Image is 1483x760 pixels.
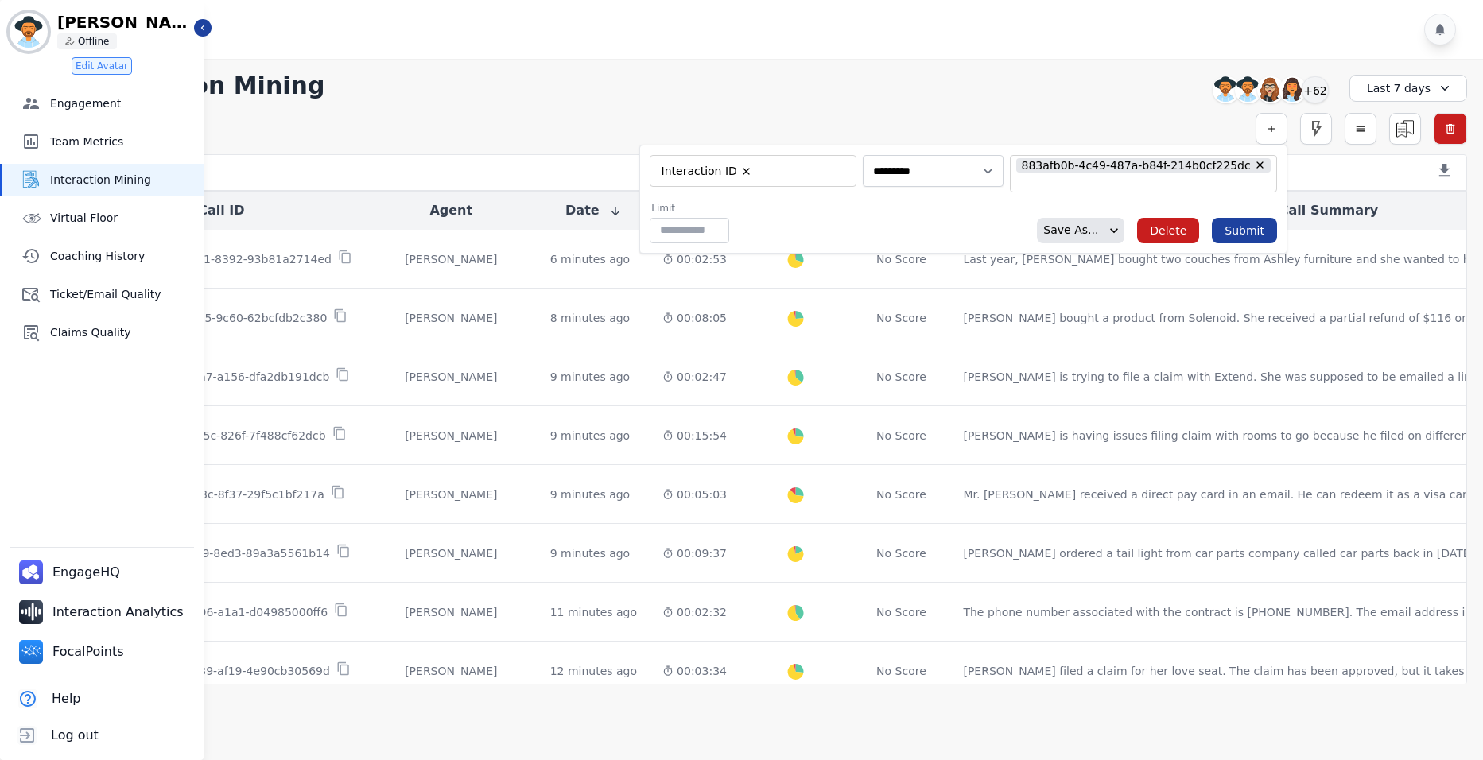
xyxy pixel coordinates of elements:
[51,726,99,745] span: Log out
[378,251,525,267] div: [PERSON_NAME]
[13,594,193,630] a: Interaction Analytics
[1037,218,1098,243] div: Save As...
[378,663,525,679] div: [PERSON_NAME]
[876,604,926,620] div: No Score
[876,251,926,267] div: No Score
[662,251,727,267] div: 00:02:53
[198,201,244,220] button: Call ID
[1279,201,1378,220] button: Call Summary
[92,369,329,385] p: a2b68a0a-4417-43a7-a156-dfa2db191dcb
[50,324,197,340] span: Claims Quality
[91,251,332,267] p: 2b59a0a4-dab9-4de1-8392-93b81a2714ed
[95,310,327,326] p: 7c71ab64-f87b-4dd5-9c60-62bcfdb2c380
[2,202,204,234] a: Virtual Floor
[1254,159,1266,171] button: Remove 883afb0b-4c49-487a-b84f-214b0cf225dc
[2,278,204,310] a: Ticket/Email Quality
[876,663,926,679] div: No Score
[656,164,758,179] li: Interaction ID
[2,87,204,119] a: Engagement
[92,663,330,679] p: 7024a757-0611-4039-af19-4e90cb30569d
[13,634,134,670] a: FocalPoints
[1349,75,1467,102] div: Last 7 days
[72,57,132,75] button: Edit Avatar
[378,604,525,620] div: [PERSON_NAME]
[94,604,328,620] p: c7898ce0-8303-4b96-a1a1-d04985000ff6
[52,603,187,622] span: Interaction Analytics
[662,310,727,326] div: 00:08:05
[550,487,631,502] div: 9 minutes ago
[429,201,472,220] button: Agent
[1014,156,1273,192] ul: selected options
[50,95,197,111] span: Engagement
[52,563,123,582] span: EngageHQ
[662,663,727,679] div: 00:03:34
[550,428,631,444] div: 9 minutes ago
[876,545,926,561] div: No Score
[2,316,204,348] a: Claims Quality
[92,545,330,561] p: 241aba0b-80fe-4639-8ed3-89a3a5561b14
[1016,158,1271,173] li: 883afb0b-4c49-487a-b84f-214b0cf225dc
[550,251,631,267] div: 6 minutes ago
[65,37,75,46] img: person
[50,286,197,302] span: Ticket/Email Quality
[876,428,926,444] div: No Score
[96,428,326,444] p: b3bed078-5404-425c-826f-7f488cf62dcb
[50,210,197,226] span: Virtual Floor
[78,35,109,48] p: Offline
[740,165,752,177] button: Remove Interaction ID
[550,310,631,326] div: 8 minutes ago
[876,369,926,385] div: No Score
[662,604,727,620] div: 00:02:32
[651,202,729,215] label: Limit
[550,369,631,385] div: 9 minutes ago
[565,201,622,220] button: Date
[50,172,197,188] span: Interaction Mining
[378,487,525,502] div: [PERSON_NAME]
[1212,218,1277,243] button: Submit
[2,164,204,196] a: Interaction Mining
[98,487,324,502] p: dfd9579e-d01c-4b8c-8f37-29f5c1bf217a
[378,545,525,561] div: [PERSON_NAME]
[654,161,846,180] ul: selected options
[1302,76,1329,103] div: +62
[662,487,727,502] div: 00:05:03
[662,369,727,385] div: 00:02:47
[52,689,80,708] span: Help
[662,428,727,444] div: 00:15:54
[2,126,204,157] a: Team Metrics
[550,545,631,561] div: 9 minutes ago
[10,681,83,717] button: Help
[876,487,926,502] div: No Score
[378,369,525,385] div: [PERSON_NAME]
[550,604,637,620] div: 11 minutes ago
[10,13,48,51] img: Bordered avatar
[52,642,127,661] span: FocalPoints
[50,134,197,149] span: Team Metrics
[1137,218,1199,243] button: Delete
[662,545,727,561] div: 00:09:37
[378,310,525,326] div: [PERSON_NAME]
[550,663,637,679] div: 12 minutes ago
[13,554,130,591] a: EngageHQ
[10,717,102,754] button: Log out
[57,14,192,30] p: [PERSON_NAME]
[378,428,525,444] div: [PERSON_NAME]
[50,248,197,264] span: Coaching History
[2,240,204,272] a: Coaching History
[876,310,926,326] div: No Score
